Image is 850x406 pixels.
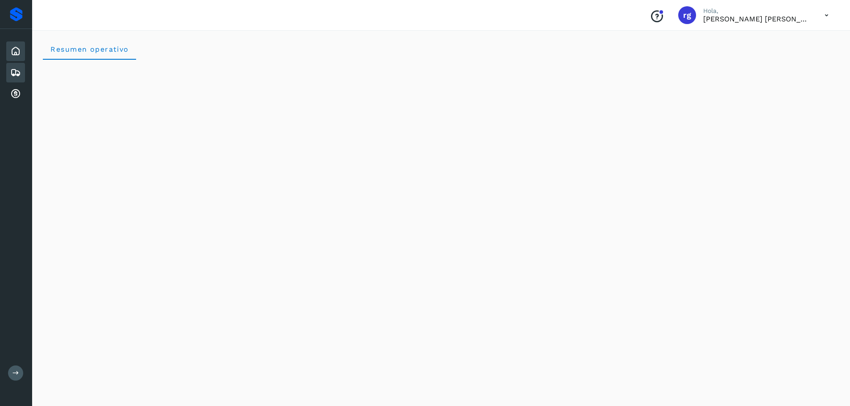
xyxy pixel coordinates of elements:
[703,7,810,15] p: Hola,
[6,84,25,104] div: Cuentas por cobrar
[6,63,25,82] div: Embarques
[6,41,25,61] div: Inicio
[703,15,810,23] p: rogelio guadalupe medina Armendariz
[50,45,129,53] span: Resumen operativo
